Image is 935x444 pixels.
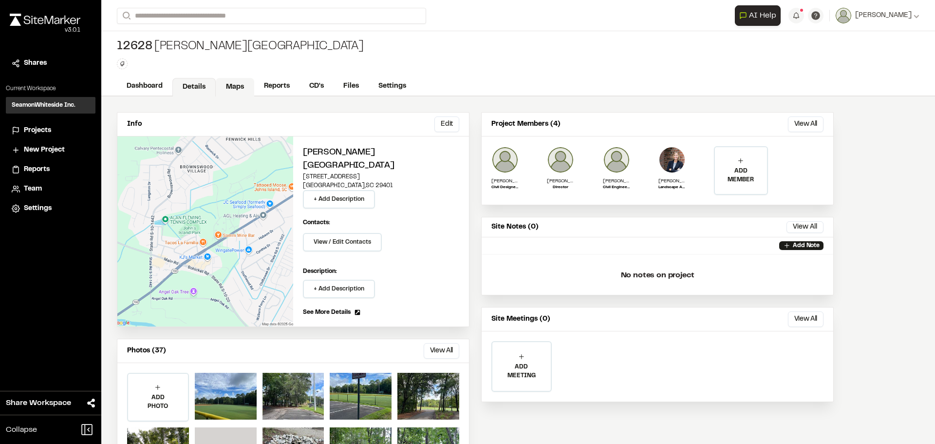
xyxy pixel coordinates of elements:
[658,185,686,191] p: Landscape Arch Team Leader
[491,314,550,325] p: Site Meetings (0)
[24,203,52,214] span: Settings
[489,260,825,291] p: No notes on project
[334,77,369,96] a: Files
[10,14,80,26] img: rebrand.png
[172,78,216,97] a: Details
[24,145,65,155] span: New Project
[12,203,90,214] a: Settings
[117,39,152,55] span: 12628
[491,119,561,130] p: Project Members (4)
[603,177,630,185] p: [PERSON_NAME]
[303,267,459,276] p: Description:
[491,177,519,185] p: [PERSON_NAME]
[434,116,459,132] button: Edit
[254,77,299,96] a: Reports
[303,190,375,209] button: + Add Description
[547,177,574,185] p: [PERSON_NAME]
[6,84,95,93] p: Current Workspace
[855,10,912,21] span: [PERSON_NAME]
[127,346,166,356] p: Photos (37)
[303,280,375,298] button: + Add Description
[735,5,781,26] button: Open AI Assistant
[24,184,42,194] span: Team
[12,184,90,194] a: Team
[12,58,90,69] a: Shares
[303,181,459,190] p: [GEOGRAPHIC_DATA] , SC 29401
[117,58,128,69] button: Edit Tags
[303,146,459,173] h2: [PERSON_NAME][GEOGRAPHIC_DATA]
[303,308,351,317] span: See More Details
[749,10,776,21] span: AI Help
[127,119,142,130] p: Info
[117,39,364,55] div: [PERSON_NAME][GEOGRAPHIC_DATA]
[491,222,539,232] p: Site Notes (0)
[547,146,574,174] img: Jenny Palmer
[786,221,823,233] button: View All
[836,8,851,23] img: User
[216,78,254,97] a: Maps
[658,177,686,185] p: [PERSON_NAME]
[303,173,459,181] p: [STREET_ADDRESS]
[6,424,37,436] span: Collapse
[836,8,919,23] button: [PERSON_NAME]
[117,8,134,24] button: Search
[491,146,519,174] img: Brian Titze
[369,77,416,96] a: Settings
[6,397,71,409] span: Share Workspace
[12,164,90,175] a: Reports
[303,218,330,227] p: Contacts:
[603,146,630,174] img: Aaron Schmitt
[715,167,767,184] p: ADD MEMBER
[24,125,51,136] span: Projects
[24,164,50,175] span: Reports
[299,77,334,96] a: CD's
[128,393,188,411] p: ADD PHOTO
[12,145,90,155] a: New Project
[117,77,172,96] a: Dashboard
[492,363,551,380] p: ADD MEETING
[793,241,820,250] p: Add Note
[424,343,459,359] button: View All
[547,185,574,191] p: Director
[12,125,90,136] a: Projects
[735,5,785,26] div: Open AI Assistant
[12,101,75,110] h3: SeamonWhiteside Inc.
[658,146,686,174] img: Mary Martinich
[788,116,823,132] button: View All
[303,233,382,251] button: View / Edit Contacts
[10,26,80,35] div: Oh geez...please don't...
[603,185,630,191] p: Civil Engineering Team Leader
[491,185,519,191] p: Civil Designer IV
[788,311,823,327] button: View All
[24,58,47,69] span: Shares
